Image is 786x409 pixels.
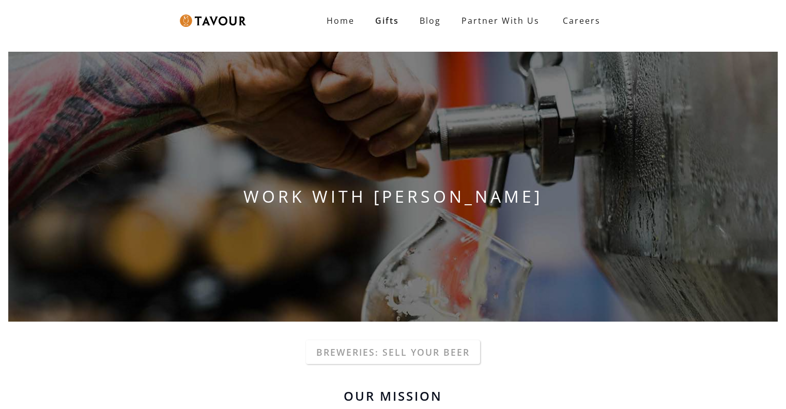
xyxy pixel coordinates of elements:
strong: Home [327,15,355,26]
a: Gifts [365,10,409,31]
h6: Our Mission [150,390,636,402]
h1: WORK WITH [PERSON_NAME] [8,184,778,209]
a: Careers [550,6,608,35]
a: Blog [409,10,451,31]
a: Partner With Us [451,10,550,31]
a: Home [316,10,365,31]
strong: Careers [563,10,600,31]
a: Breweries: Sell your beer [306,340,480,364]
